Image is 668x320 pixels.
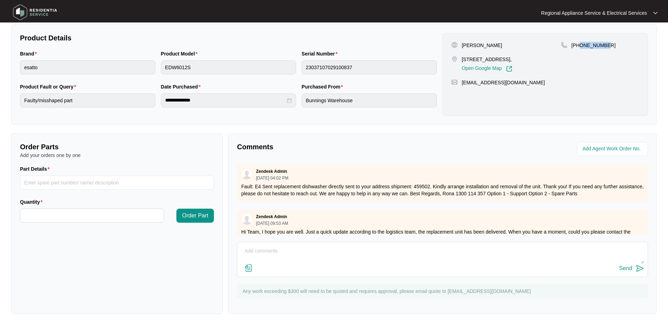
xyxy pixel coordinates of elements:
[20,83,79,90] label: Product Fault or Query
[572,42,616,49] p: [PHONE_NUMBER]
[237,142,438,152] p: Comments
[20,152,214,159] p: Add your orders one by one
[161,83,203,90] label: Date Purchased
[582,145,644,153] input: Add Agent Work Order No.
[302,60,437,74] input: Serial Number
[20,176,214,190] input: Part Details
[20,198,45,205] label: Quantity
[256,214,287,220] p: Zendesk Admin
[462,66,512,72] a: Open Google Map
[636,264,644,273] img: send-icon.svg
[462,42,502,49] p: [PERSON_NAME]
[619,264,644,273] button: Send
[244,264,253,272] img: file-attachment-doc.svg
[20,142,214,152] p: Order Parts
[462,79,545,86] p: [EMAIL_ADDRESS][DOMAIN_NAME]
[20,60,155,74] input: Brand
[451,42,458,48] img: user-pin
[451,56,458,62] img: map-pin
[165,97,286,104] input: Date Purchased
[653,11,657,15] img: dropdown arrow
[561,42,567,48] img: map-pin
[20,50,40,57] label: Brand
[256,176,288,180] p: [DATE] 04:02 PM
[451,79,458,85] img: map-pin
[619,265,632,272] div: Send
[302,50,340,57] label: Serial Number
[241,228,644,242] p: Hi Team, I hope you are well. Just a quick update according to the logistics team, the replacemen...
[20,33,437,43] p: Product Details
[161,60,296,74] input: Product Model
[242,214,252,225] img: user.svg
[20,209,164,222] input: Quantity
[462,56,512,63] p: [STREET_ADDRESS],
[256,169,287,174] p: Zendesk Admin
[11,2,60,23] img: residentia service logo
[302,83,346,90] label: Purchased From
[182,211,208,220] span: Order Part
[20,165,53,172] label: Part Details
[506,66,512,72] img: Link-External
[241,183,644,197] p: Fault: E4 Sent replacement dishwasher directly sent to your address shipment: 459502. Kindly arra...
[161,50,201,57] label: Product Model
[256,221,288,226] p: [DATE] 09:53 AM
[302,93,437,107] input: Purchased From
[20,93,155,107] input: Product Fault or Query
[242,169,252,179] img: user.svg
[541,9,647,17] p: Regional Appliance Service & Electrical Services
[243,288,645,295] p: Any work exceeding $300 will need to be quoted and requires approval, please email quote to [EMAI...
[176,209,214,223] button: Order Part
